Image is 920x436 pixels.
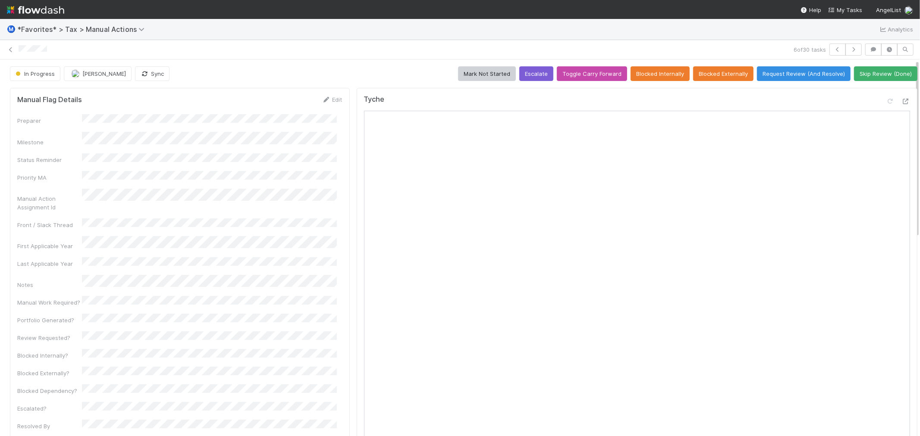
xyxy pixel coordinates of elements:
span: My Tasks [828,6,862,13]
div: Priority MA [17,173,82,182]
a: Analytics [879,24,913,34]
button: Mark Not Started [458,66,516,81]
span: AngelList [876,6,901,13]
div: Blocked Internally? [17,351,82,360]
button: Escalate [519,66,553,81]
img: logo-inverted-e16ddd16eac7371096b0.svg [7,3,64,17]
div: Blocked Externally? [17,369,82,377]
h5: Manual Flag Details [17,96,82,104]
div: Status Reminder [17,156,82,164]
div: Review Requested? [17,333,82,342]
h5: Tyche [364,95,385,104]
a: Edit [322,96,342,103]
div: Last Applicable Year [17,259,82,268]
img: avatar_de77a991-7322-4664-a63d-98ba485ee9e0.png [904,6,913,15]
img: avatar_711f55b7-5a46-40da-996f-bc93b6b86381.png [71,69,80,78]
div: Milestone [17,138,82,146]
div: Manual Work Required? [17,298,82,307]
button: Blocked Internally [631,66,690,81]
div: Portfolio Generated? [17,316,82,324]
a: My Tasks [828,6,862,14]
div: Escalated? [17,404,82,413]
div: Notes [17,280,82,289]
div: Resolved By [17,422,82,430]
div: Front / Slack Thread [17,221,82,229]
div: First Applicable Year [17,242,82,250]
button: Skip Review (Done) [854,66,917,81]
button: Request Review (And Resolve) [757,66,851,81]
button: [PERSON_NAME] [64,66,132,81]
button: Toggle Carry Forward [557,66,627,81]
button: Blocked Externally [693,66,754,81]
div: Manual Action Assignment Id [17,194,82,212]
span: *Favorites* > Tax > Manual Actions [17,25,149,34]
div: Help [801,6,821,14]
span: [PERSON_NAME] [82,70,126,77]
div: Preparer [17,116,82,125]
div: Blocked Dependency? [17,386,82,395]
button: Sync [135,66,170,81]
span: 6 of 30 tasks [794,45,826,54]
span: Ⓜ️ [7,25,16,33]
